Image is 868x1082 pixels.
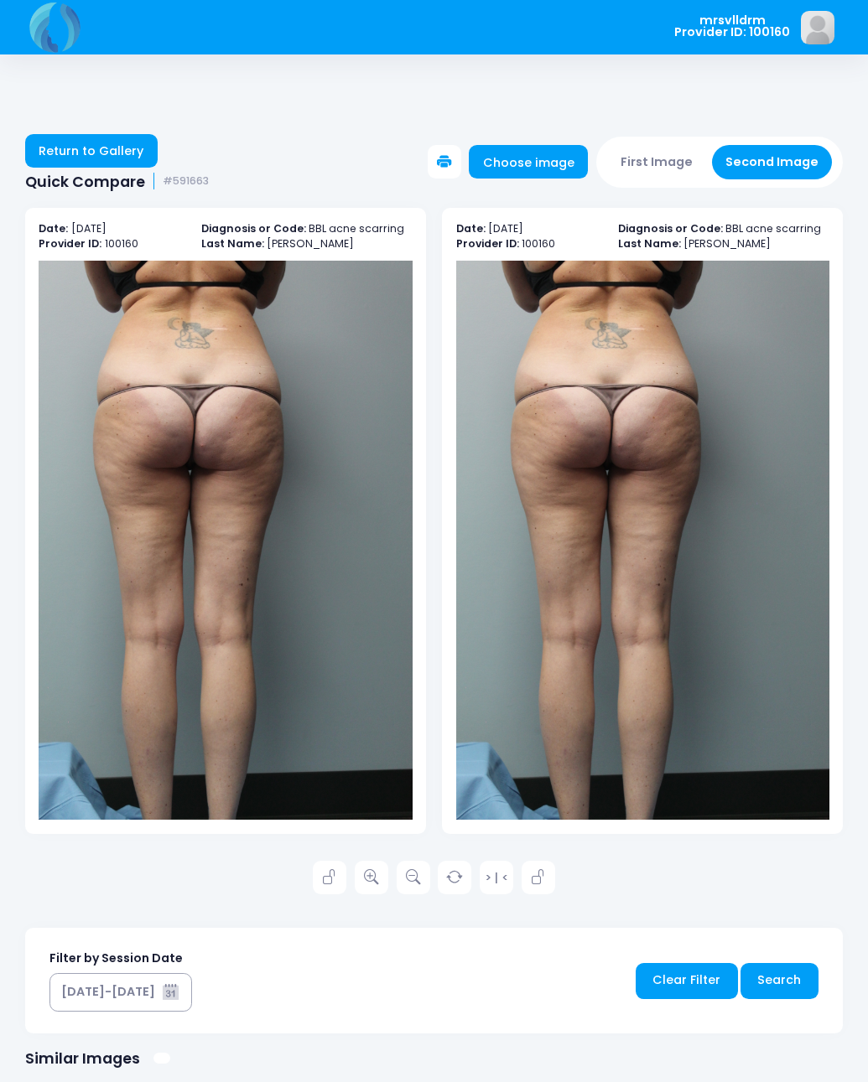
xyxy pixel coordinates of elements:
p: BBL acne scarring [618,221,829,237]
label: Filter by Session Date [49,950,183,967]
small: #591663 [163,175,209,188]
b: Date: [456,221,486,236]
b: Provider ID: [39,236,101,251]
span: Quick Compare [25,173,145,190]
img: compare-img1 [39,261,412,821]
h1: Similar Images [25,1049,140,1067]
b: Last Name: [201,236,264,251]
img: image [801,11,834,44]
a: Return to Gallery [25,134,158,168]
p: BBL acne scarring [201,221,413,237]
span: mrsvlldrm Provider ID: 100160 [674,14,790,39]
b: Date: [39,221,68,236]
a: Search [741,963,819,999]
p: 100160 [456,236,602,252]
p: [PERSON_NAME] [201,236,413,252]
div: [DATE]-[DATE] [61,983,155,1001]
b: Last Name: [618,236,681,251]
p: 100160 [39,236,185,252]
a: Clear Filter [636,963,738,999]
b: Diagnosis or Code: [201,221,306,236]
a: > | < [480,861,513,894]
a: Choose image [469,145,588,179]
b: Provider ID: [456,236,519,251]
p: [DATE] [39,221,185,237]
b: Diagnosis or Code: [618,221,723,236]
button: First Image [607,145,707,179]
img: compare-img2 [456,261,829,821]
button: Second Image [712,145,833,179]
p: [PERSON_NAME] [618,236,829,252]
p: [DATE] [456,221,602,237]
